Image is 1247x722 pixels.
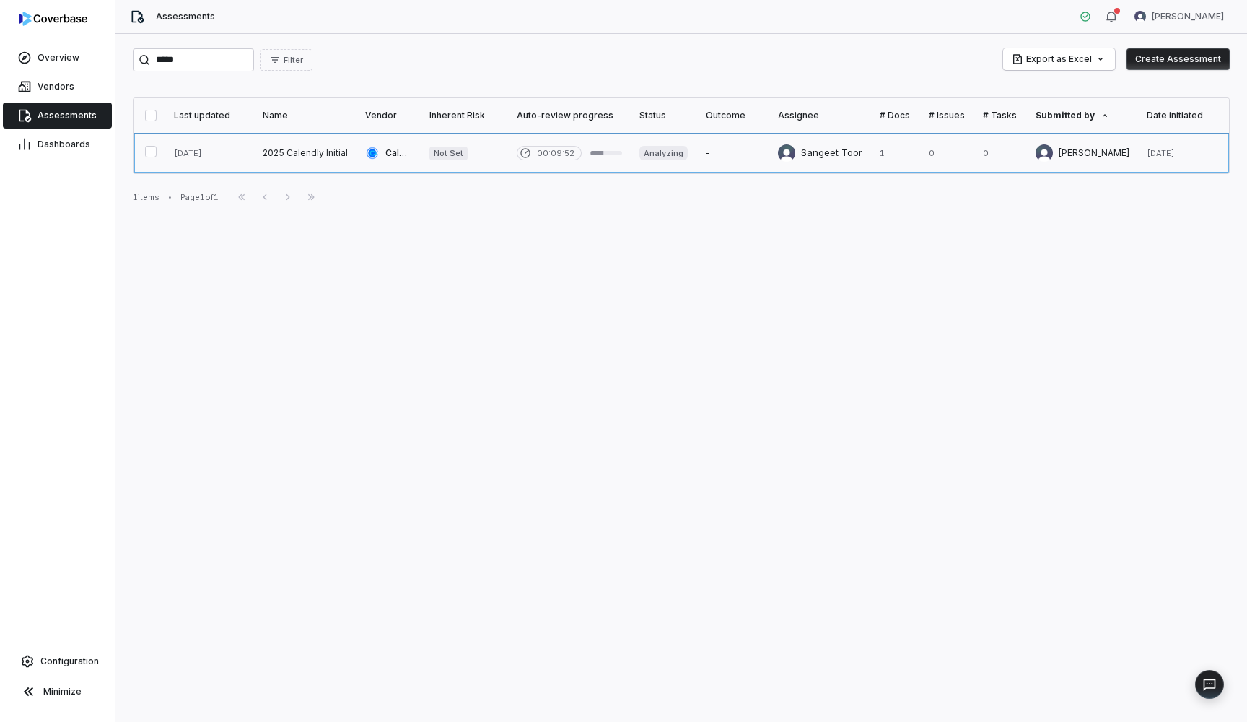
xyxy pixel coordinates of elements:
[778,144,795,162] img: Sangeet Toor avatar
[639,110,688,121] div: Status
[1152,11,1224,22] span: [PERSON_NAME]
[983,110,1018,121] div: # Tasks
[1036,110,1129,121] div: Submitted by
[1036,144,1053,162] img: Prateek Paliwal avatar
[517,110,622,121] div: Auto-review progress
[1134,11,1146,22] img: Garima Dhaundiyal avatar
[43,686,82,697] span: Minimize
[365,110,412,121] div: Vendor
[133,192,159,203] div: 1 items
[38,110,97,121] span: Assessments
[3,131,112,157] a: Dashboards
[38,81,74,92] span: Vendors
[880,110,911,121] div: # Docs
[706,110,761,121] div: Outcome
[38,139,90,150] span: Dashboards
[284,55,303,66] span: Filter
[180,192,219,203] div: Page 1 of 1
[40,656,99,667] span: Configuration
[6,677,109,706] button: Minimize
[929,110,966,121] div: # Issues
[6,648,109,674] a: Configuration
[263,110,348,121] div: Name
[3,103,112,129] a: Assessments
[697,133,769,173] td: -
[156,11,215,22] span: Assessments
[1126,48,1230,70] button: Create Assessment
[778,110,862,121] div: Assignee
[19,12,87,26] img: logo-D7KZi-bG.svg
[3,74,112,100] a: Vendors
[1147,110,1218,121] div: Date initiated
[168,192,172,202] div: •
[260,49,312,71] button: Filter
[3,45,112,71] a: Overview
[429,110,500,121] div: Inherent Risk
[38,52,79,64] span: Overview
[174,110,245,121] div: Last updated
[1126,6,1233,27] button: Garima Dhaundiyal avatar[PERSON_NAME]
[1003,48,1115,70] button: Export as Excel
